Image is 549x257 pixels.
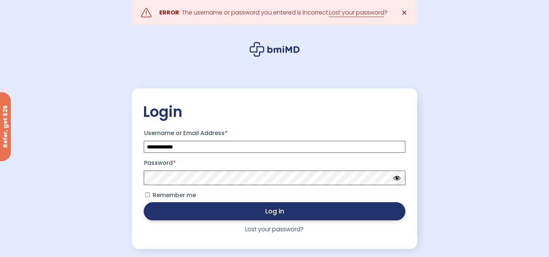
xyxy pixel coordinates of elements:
[145,192,150,197] input: Remember me
[393,174,401,182] button: Hide password
[159,8,179,17] strong: ERROR
[144,127,405,139] label: Username or Email Address
[401,8,407,18] span: ✕
[329,8,384,17] a: Lost your password
[397,5,412,20] a: ✕
[245,225,304,233] a: Lost your password?
[144,202,405,220] button: Log in
[152,191,196,199] span: Remember me
[143,103,406,121] h2: Login
[159,8,387,18] div: : The username or password you entered is incorrect. ?
[144,157,405,169] label: Password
